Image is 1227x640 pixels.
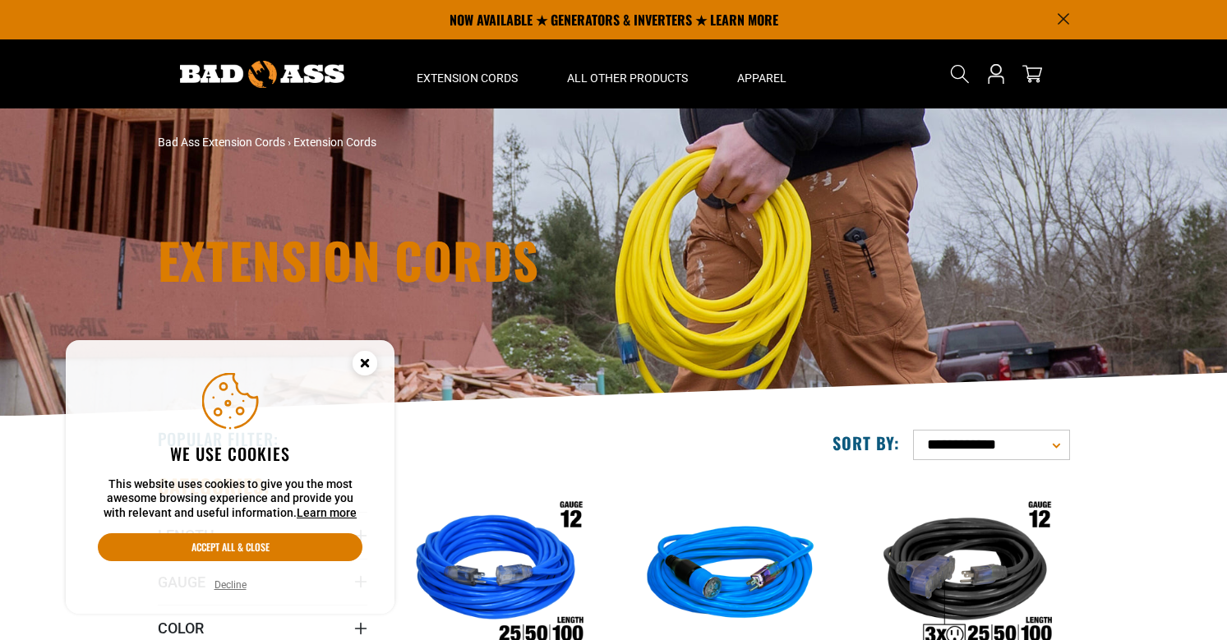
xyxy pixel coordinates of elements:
span: Apparel [737,71,786,85]
span: Color [158,619,204,638]
img: Bad Ass Extension Cords [180,61,344,88]
p: This website uses cookies to give you the most awesome browsing experience and provide you with r... [98,477,362,521]
summary: All Other Products [542,39,713,108]
span: All Other Products [567,71,688,85]
nav: breadcrumbs [158,134,758,151]
h2: We use cookies [98,443,362,464]
span: › [288,136,291,149]
label: Sort by: [833,432,900,454]
summary: Apparel [713,39,811,108]
h1: Extension Cords [158,235,758,284]
button: Decline [210,577,251,593]
summary: Search [947,61,973,87]
span: Extension Cords [417,71,518,85]
a: Learn more [297,506,357,519]
summary: Extension Cords [392,39,542,108]
button: Accept all & close [98,533,362,561]
span: Extension Cords [293,136,376,149]
a: Bad Ass Extension Cords [158,136,285,149]
aside: Cookie Consent [66,340,394,615]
